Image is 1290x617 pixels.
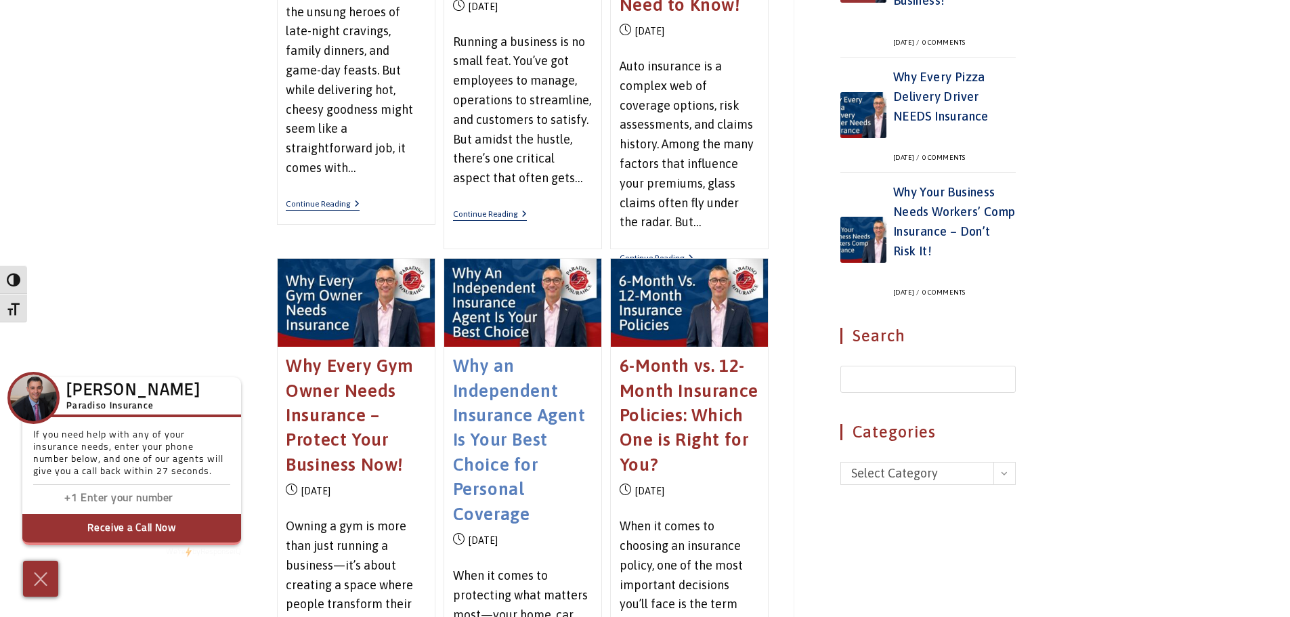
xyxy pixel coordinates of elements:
input: Enter country code [40,489,81,509]
ul: Post details: [620,484,760,509]
img: Company Icon [10,375,57,421]
a: 0 Comments [922,154,965,161]
a: Continue Reading [620,253,693,265]
input: Enter phone number [81,489,216,509]
img: Cross icon [30,568,51,590]
a: 6-Month vs. 12-Month Insurance Policies: Which One is Right for You? [620,356,758,475]
h4: Search [840,328,1016,344]
span: / [914,289,921,296]
li: [DATE] [620,24,664,42]
span: / [914,154,921,161]
ul: Post details: [620,24,760,49]
span: / [914,39,921,46]
img: Powered by icon [186,547,192,557]
p: Auto insurance is a complex web of coverage options, risk assessments, and claims history. Among ... [620,57,760,232]
a: Continue Reading [453,209,527,221]
a: Why an Independent Insurance Agent Is Your Best Choice for Personal Coverage [453,356,586,524]
form: Search this website [840,366,1016,393]
div: [DATE] [893,39,921,47]
h3: [PERSON_NAME] [66,385,200,398]
a: Why Your Business Needs Workers’ Comp Insurance – Don’t Risk It! [893,185,1016,257]
a: Why Every Gym Owner Needs Insurance – Protect Your Business Now! [286,356,414,475]
a: 0 Comments [922,39,965,46]
p: Running a business is no small feat. You’ve got employees to manage, operations to streamline, an... [453,33,593,188]
li: [DATE] [453,533,498,551]
h4: Categories [840,424,1016,440]
ul: Post details: [286,484,426,509]
li: [DATE] [620,484,664,502]
span: We're by [166,548,200,556]
a: Why Every Pizza Delivery Driver NEEDS Insurance [893,70,989,123]
ul: Post details: [453,533,593,558]
p: If you need help with any of your insurance needs, enter your phone number below, and one of our ... [33,429,230,485]
li: [DATE] [286,484,330,502]
div: [DATE] [893,154,921,162]
input: Insert search query [840,366,1016,393]
a: Continue Reading [286,199,360,211]
button: Receive a Call Now [22,514,241,545]
div: [DATE] [893,289,921,297]
a: We'rePowered by iconbyResponseiQ [166,548,241,556]
h5: Paradiso Insurance [66,399,200,414]
a: 0 Comments [922,289,965,296]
